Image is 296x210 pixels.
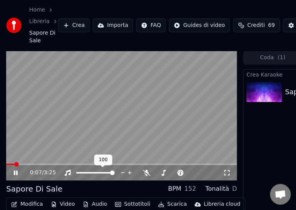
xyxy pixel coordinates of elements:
img: youka [6,18,22,33]
span: ( 1 ) [278,54,285,62]
div: Libreria cloud [204,200,240,208]
a: Libreria [29,18,50,25]
div: / [30,169,48,177]
button: FAQ [136,18,166,32]
div: Aprire la chat [270,184,291,205]
div: Tonalità [205,184,229,193]
span: 3:25 [44,169,56,177]
div: Sapore Di Sale [6,183,62,194]
nav: breadcrumb [29,6,58,45]
span: Sapore Di Sale [29,29,58,45]
div: D [232,184,237,193]
span: 0:07 [30,169,42,177]
span: Crediti [247,22,265,29]
div: 152 [184,184,196,193]
button: Video [48,199,78,210]
button: Crediti69 [233,18,280,32]
div: 100 [94,155,112,165]
button: Audio [80,199,110,210]
a: Home [29,6,45,14]
button: Scarica [155,199,190,210]
span: 69 [268,22,275,29]
div: BPM [168,184,181,193]
button: Modifica [8,199,46,210]
button: Importa [93,18,133,32]
button: Crea [58,18,90,32]
button: Sottotitoli [112,199,153,210]
button: Guides di video [169,18,229,32]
